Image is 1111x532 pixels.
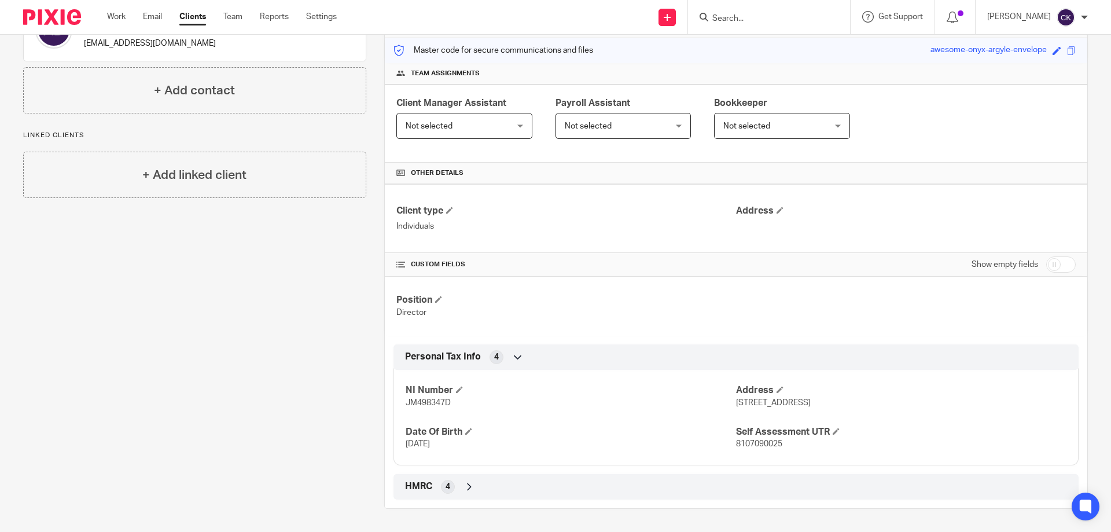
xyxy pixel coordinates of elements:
[405,351,481,363] span: Personal Tax Info
[723,122,770,130] span: Not selected
[405,480,432,493] span: HMRC
[107,11,126,23] a: Work
[223,11,242,23] a: Team
[972,259,1038,270] label: Show empty fields
[306,11,337,23] a: Settings
[446,481,450,493] span: 4
[23,9,81,25] img: Pixie
[396,98,506,108] span: Client Manager Assistant
[494,351,499,363] span: 4
[406,122,453,130] span: Not selected
[411,69,480,78] span: Team assignments
[565,122,612,130] span: Not selected
[393,45,593,56] p: Master code for secure communications and files
[736,426,1066,438] h4: Self Assessment UTR
[878,13,923,21] span: Get Support
[711,14,815,24] input: Search
[736,399,811,407] span: [STREET_ADDRESS]
[396,205,736,217] h4: Client type
[555,98,630,108] span: Payroll Assistant
[179,11,206,23] a: Clients
[396,260,736,269] h4: CUSTOM FIELDS
[23,131,366,140] p: Linked clients
[411,168,463,178] span: Other details
[736,205,1076,217] h4: Address
[84,38,216,49] p: [EMAIL_ADDRESS][DOMAIN_NAME]
[143,11,162,23] a: Email
[396,294,736,306] h4: Position
[930,44,1047,57] div: awesome-onyx-argyle-envelope
[736,384,1066,397] h4: Address
[260,11,289,23] a: Reports
[142,166,247,184] h4: + Add linked client
[406,440,430,448] span: [DATE]
[406,384,736,397] h4: NI Number
[396,221,736,232] p: Individuals
[1057,8,1075,27] img: svg%3E
[406,426,736,438] h4: Date Of Birth
[736,440,782,448] span: 8107090025
[406,399,451,407] span: JM498347D
[987,11,1051,23] p: [PERSON_NAME]
[396,309,426,317] span: Director
[714,98,767,108] span: Bookkeeper
[154,82,235,100] h4: + Add contact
